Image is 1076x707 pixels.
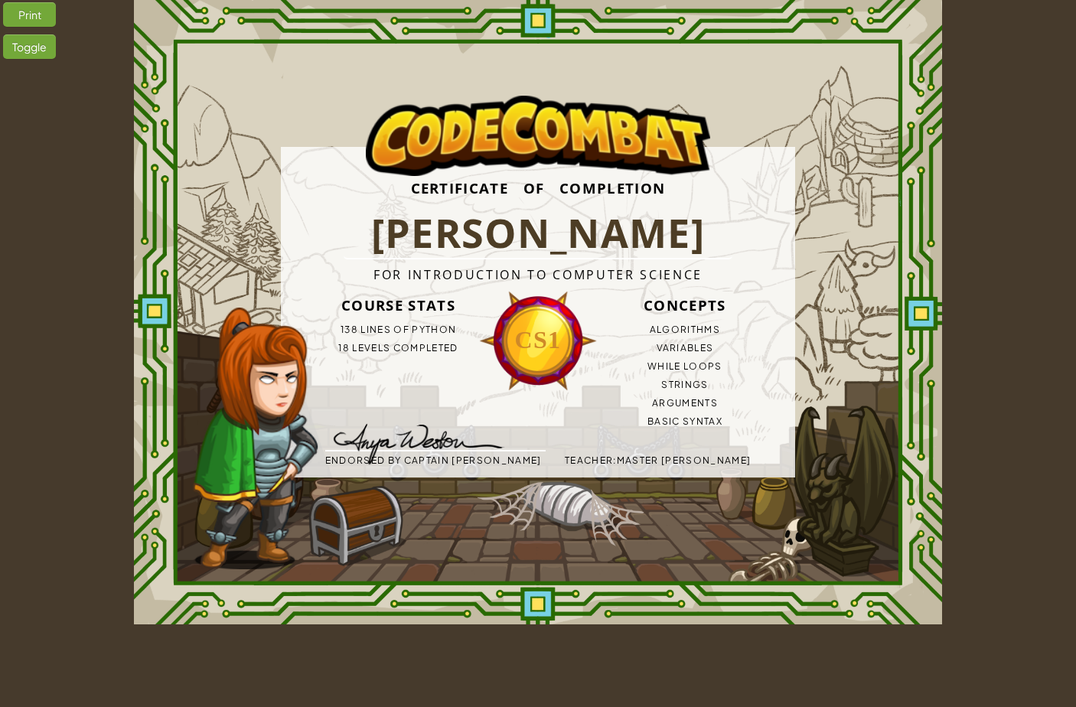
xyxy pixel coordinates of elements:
h1: [PERSON_NAME] [344,208,733,259]
img: medallion-cs1.png [479,290,597,392]
span: Teacher [565,454,613,466]
span: Master [PERSON_NAME] [617,454,752,466]
img: logo.png [366,96,710,177]
h3: Concepts [575,290,795,321]
h3: CS1 [479,320,597,360]
span: : [613,454,616,466]
li: Arguments [575,394,795,412]
h3: Course Stats [289,290,509,321]
span: levels completed [352,342,458,353]
li: While Loops [575,357,795,376]
li: Variables [575,339,795,357]
span: For [373,266,403,283]
li: Strings [575,376,795,394]
span: lines of [360,324,409,335]
img: signature-captain.png [310,415,515,470]
img: pose-captain.png [193,308,318,569]
h3: Certificate of Completion [281,168,795,208]
span: 18 [338,342,350,353]
li: Basic Syntax [575,412,795,431]
span: Python [412,324,456,335]
li: Algorithms [575,321,795,339]
span: 138 [341,324,358,335]
div: Print [3,2,56,27]
span: Introduction to Computer Science [408,266,703,283]
div: Toggle [3,34,56,59]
